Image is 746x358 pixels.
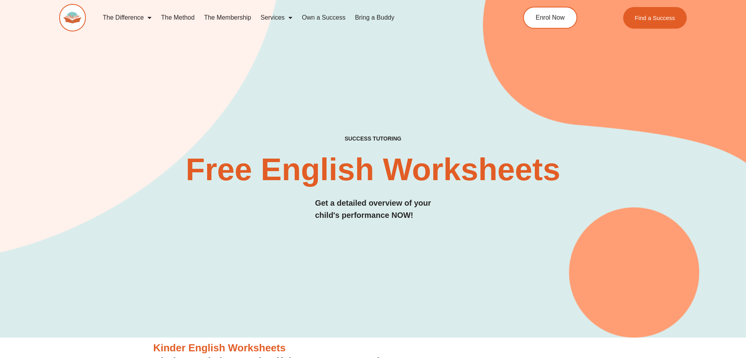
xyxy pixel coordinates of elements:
h4: SUCCESS TUTORING​ [280,135,466,142]
nav: Menu [98,9,487,27]
span: Find a Success [635,15,675,21]
a: Bring a Buddy [350,9,399,27]
a: Find a Success [623,7,687,29]
a: The Method [156,9,199,27]
a: The Membership [199,9,256,27]
h3: Get a detailed overview of your child's performance NOW! [315,197,431,221]
a: Services [256,9,297,27]
a: Own a Success [297,9,350,27]
h2: Free English Worksheets​ [166,154,580,185]
a: Enrol Now [523,7,577,29]
span: Enrol Now [536,15,565,21]
h3: Kinder English Worksheets [153,342,593,355]
a: The Difference [98,9,157,27]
